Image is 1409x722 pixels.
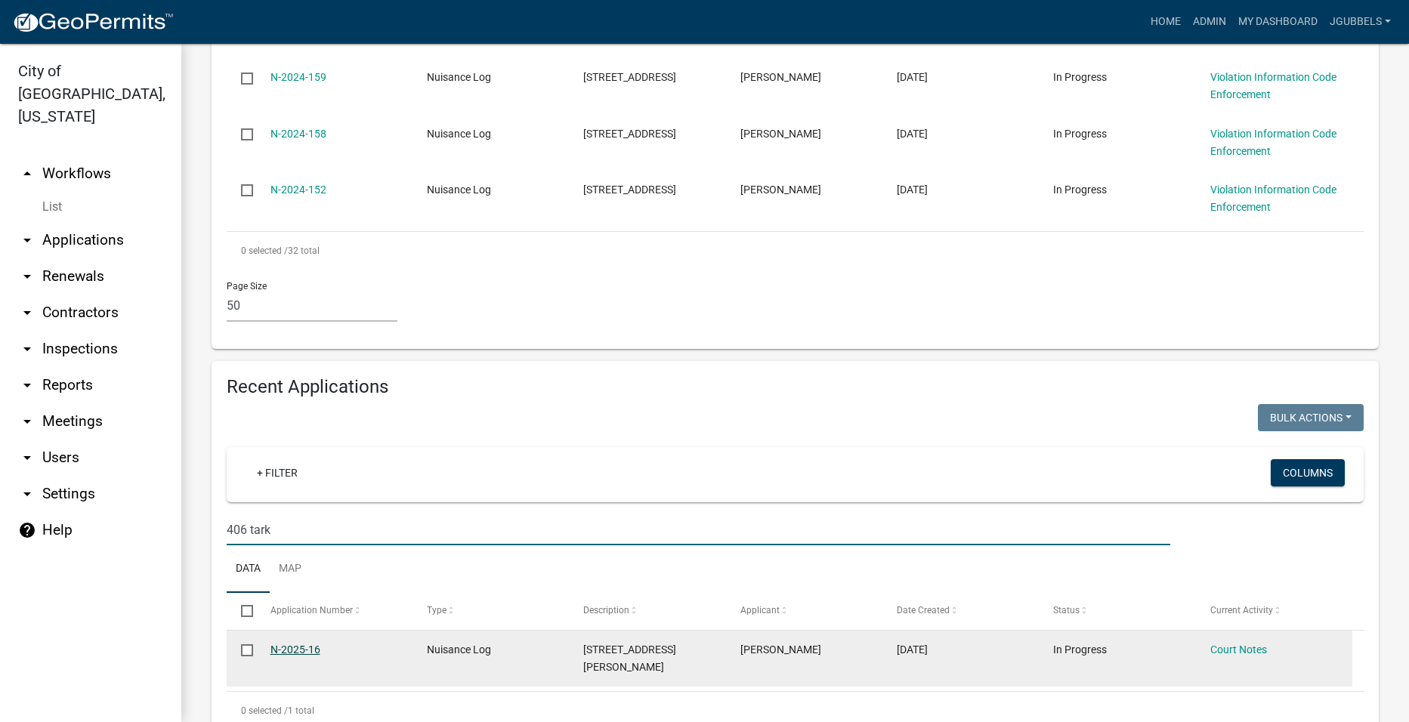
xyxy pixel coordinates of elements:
[1039,593,1195,629] datatable-header-cell: Status
[18,304,36,322] i: arrow_drop_down
[740,71,821,83] span: Susan Brammann
[1053,184,1107,196] span: In Progress
[1053,643,1107,656] span: In Progress
[270,545,311,594] a: Map
[18,485,36,503] i: arrow_drop_down
[227,545,270,594] a: Data
[583,605,629,616] span: Description
[1210,15,1336,45] a: Violation Information Code Enforcement
[227,593,255,629] datatable-header-cell: Select
[1187,8,1232,36] a: Admin
[1271,459,1345,486] button: Columns
[270,128,326,140] a: N-2024-158
[241,245,288,256] span: 0 selected /
[1053,605,1080,616] span: Status
[270,184,326,196] a: N-2024-152
[413,593,569,629] datatable-header-cell: Type
[1196,593,1352,629] datatable-header-cell: Current Activity
[270,643,320,656] a: N-2025-16
[227,514,1170,545] input: Search for applications
[270,71,326,83] a: N-2024-159
[18,449,36,467] i: arrow_drop_down
[897,605,950,616] span: Date Created
[569,593,725,629] datatable-header-cell: Description
[726,593,882,629] datatable-header-cell: Applicant
[18,165,36,183] i: arrow_drop_up
[427,184,491,196] span: Nuisance Log
[583,71,676,83] span: 905 9TH ST
[897,643,928,656] span: 03/24/2025
[241,705,288,716] span: 0 selected /
[18,412,36,430] i: arrow_drop_down
[583,128,676,140] span: 905 HILL ST
[583,184,676,196] span: 1321 VICTORIA ST
[1232,8,1324,36] a: My Dashboard
[427,71,491,83] span: Nuisance Log
[255,593,412,629] datatable-header-cell: Application Number
[897,184,928,196] span: 09/30/2024
[427,605,446,616] span: Type
[18,231,36,249] i: arrow_drop_down
[427,128,491,140] span: Nuisance Log
[1324,8,1397,36] a: jgubbels
[18,376,36,394] i: arrow_drop_down
[1053,128,1107,140] span: In Progress
[882,593,1039,629] datatable-header-cell: Date Created
[740,643,821,656] span: Jack Gubbels
[227,232,1364,270] div: 32 total
[1258,404,1364,431] button: Bulk Actions
[1210,184,1336,213] a: Violation Information Code Enforcement
[18,267,36,285] i: arrow_drop_down
[583,643,676,673] span: 406 TARKINGTON ST
[1210,128,1336,157] a: Violation Information Code Enforcement
[427,643,491,656] span: Nuisance Log
[740,128,821,140] span: Susan Brammann
[270,605,353,616] span: Application Number
[1210,605,1273,616] span: Current Activity
[740,605,780,616] span: Applicant
[18,340,36,358] i: arrow_drop_down
[897,128,928,140] span: 11/08/2024
[1145,8,1187,36] a: Home
[227,376,1364,398] h4: Recent Applications
[18,521,36,539] i: help
[1210,71,1336,100] a: Violation Information Code Enforcement
[1210,643,1267,656] a: Court Notes
[1053,71,1107,83] span: In Progress
[897,71,928,83] span: 11/08/2024
[245,459,310,486] a: + Filter
[740,184,821,196] span: Jack Gubbels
